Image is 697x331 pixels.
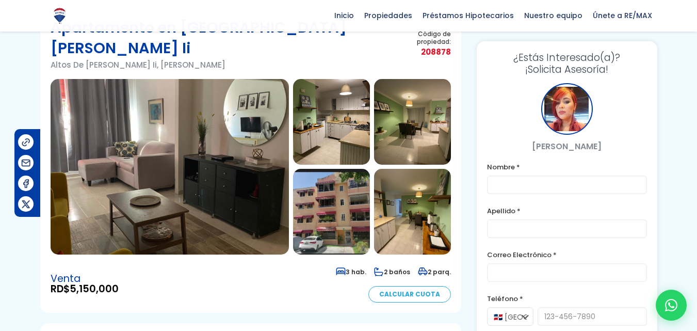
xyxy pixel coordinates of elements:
[487,292,647,305] label: Teléfono *
[21,137,31,148] img: Compartir
[51,274,119,284] span: Venta
[51,58,396,71] p: Altos De [PERSON_NAME] Ii, [PERSON_NAME]
[519,8,588,23] span: Nuestro equipo
[368,286,451,303] a: Calcular Cuota
[293,79,370,165] img: Apartamento en Altos De Arroyo Hondo Ii
[293,169,370,255] img: Apartamento en Altos De Arroyo Hondo Ii
[21,178,31,189] img: Compartir
[487,161,647,174] label: Nombre *
[487,204,647,217] label: Apellido *
[487,52,647,75] h3: ¡Solicita Asesoría!
[541,83,593,135] div: Maricela Dominguez
[51,17,396,58] h1: Apartamento en [GEOGRAPHIC_DATA][PERSON_NAME] Ii
[51,7,69,25] img: Logo de REMAX
[538,307,647,326] input: 123-456-7890
[70,282,119,296] span: 5,150,000
[396,30,451,45] span: Código de propiedad:
[418,267,451,276] span: 2 parq.
[487,248,647,261] label: Correo Electrónico *
[374,169,451,255] img: Apartamento en Altos De Arroyo Hondo Ii
[21,157,31,168] img: Compartir
[329,8,359,23] span: Inicio
[374,267,410,276] span: 2 baños
[396,45,451,58] span: 208878
[21,199,31,210] img: Compartir
[51,79,289,255] img: Apartamento en Altos De Arroyo Hondo Ii
[417,8,519,23] span: Préstamos Hipotecarios
[374,79,451,165] img: Apartamento en Altos De Arroyo Hondo Ii
[487,52,647,64] span: ¿Estás Interesado(a)?
[51,284,119,294] span: RD$
[359,8,417,23] span: Propiedades
[336,267,366,276] span: 3 hab.
[487,140,647,153] p: [PERSON_NAME]
[588,8,657,23] span: Únete a RE/MAX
